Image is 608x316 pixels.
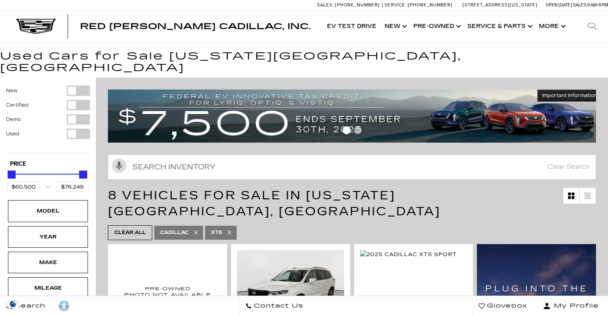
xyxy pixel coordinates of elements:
span: My Profile [551,300,599,312]
a: Glovebox [472,296,534,316]
a: Service & Parts [463,10,535,42]
div: Mileage [28,284,68,292]
div: Filter by Vehicle Type [6,85,90,153]
div: YearYear [8,226,88,248]
button: Important Information [537,89,602,101]
span: Sales: [317,2,334,8]
span: Red [PERSON_NAME] Cadillac, Inc. [80,22,311,31]
svg: Click to toggle on voice search [112,159,126,173]
a: Contact Us [239,296,310,316]
img: 2025 Cadillac XT6 Sport [360,250,457,259]
span: XT6 [211,228,222,238]
span: Service: [385,2,407,8]
span: Go to slide 1 [343,126,351,134]
div: Year [28,233,68,241]
div: MileageMileage [8,277,88,299]
label: New [6,87,18,95]
a: Pre-Owned [409,10,463,42]
span: Open [DATE] [546,2,572,8]
button: Open user profile menu [534,296,608,316]
div: Make [28,258,68,267]
label: Certified [6,101,28,109]
div: ModelModel [8,200,88,222]
label: Demo [6,115,21,123]
span: Search [12,300,46,312]
span: 9 AM-6 PM [587,2,608,8]
span: Important Information [542,92,597,99]
a: Service: [PHONE_NUMBER] [382,3,455,7]
input: Maximum [56,182,88,192]
a: [STREET_ADDRESS][US_STATE] [462,2,538,8]
div: Minimum Price [8,171,16,179]
label: Used [6,130,19,138]
span: [PHONE_NUMBER] [408,2,453,8]
span: Sales: [573,2,587,8]
input: Minimum [8,182,40,192]
span: Clear All [114,228,146,238]
a: EV Test Drive [323,10,381,42]
span: Go to slide 2 [354,126,362,134]
span: 8 Vehicles for Sale in [US_STATE][GEOGRAPHIC_DATA], [GEOGRAPHIC_DATA] [108,188,441,219]
div: MakeMake [8,252,88,273]
h5: Price [10,161,86,168]
span: Cadillac [160,228,189,238]
section: Click to Open Cookie Consent Modal [4,300,22,308]
a: Red [PERSON_NAME] Cadillac, Inc. [80,22,311,30]
a: New [381,10,409,42]
img: Opt-Out Icon [4,300,22,308]
span: Contact Us [252,300,303,312]
input: Search Inventory [108,155,596,179]
button: More [535,10,568,42]
img: vrp-tax-ending-august-version [108,89,602,142]
span: Glovebox [485,300,527,312]
img: Cadillac Dark Logo with Cadillac White Text [16,19,56,34]
span: [PHONE_NUMBER] [335,2,380,8]
div: Price [8,168,88,192]
div: Model [28,207,68,215]
a: Sales: [PHONE_NUMBER] [317,3,382,7]
div: Maximum Price [79,171,87,179]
